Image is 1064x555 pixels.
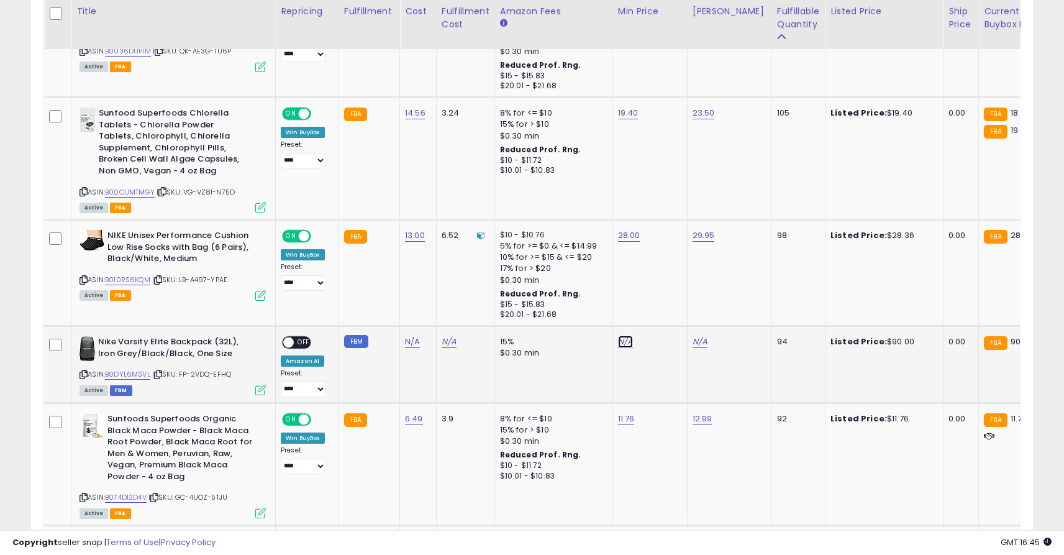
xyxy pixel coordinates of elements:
[344,413,367,427] small: FBA
[344,335,368,348] small: FBM
[294,337,314,348] span: OFF
[984,125,1007,139] small: FBA
[80,62,108,72] span: All listings currently available for purchase on Amazon
[152,275,227,285] span: | SKU: LB-A497-YPAE
[80,230,104,251] img: 41PXVSWDViL._SL40_.jpg
[344,5,394,18] div: Fulfillment
[618,107,639,119] a: 19.40
[80,508,108,519] span: All listings currently available for purchase on Amazon
[618,413,635,425] a: 11.76
[1011,229,1033,241] span: 28.36
[500,131,603,142] div: $0.30 min
[500,108,603,119] div: 8% for <= $10
[442,336,457,348] a: N/A
[281,355,324,367] div: Amazon AI
[281,249,325,260] div: Win BuyBox
[80,336,95,361] img: 31WociXvFXL._SL40_.jpg
[1001,536,1052,548] span: 2025-08-16 16:45 GMT
[281,433,325,444] div: Win BuyBox
[830,107,887,119] b: Listed Price:
[80,1,266,70] div: ASIN:
[80,413,104,438] img: 41RwlERBGlL._SL40_.jpg
[500,413,603,424] div: 8% for <= $10
[948,336,969,347] div: 0.00
[984,5,1048,31] div: Current Buybox Price
[948,108,969,119] div: 0.00
[283,109,299,119] span: ON
[148,492,227,502] span: | SKU: GC-4UOZ-5TJU
[309,231,329,242] span: OFF
[110,508,131,519] span: FBA
[1011,124,1026,136] span: 19.4
[693,413,712,425] a: 12.99
[309,109,329,119] span: OFF
[281,369,329,397] div: Preset:
[405,107,425,119] a: 14.56
[693,336,707,348] a: N/A
[984,336,1007,350] small: FBA
[98,336,249,362] b: Nike Varsity Elite Backpack (32L), Iron Grey/Black/Black, One Size
[281,446,329,474] div: Preset:
[107,230,258,268] b: NIKE Unisex Performance Cushion Low Rise Socks with Bag (6 Pairs), Black/White, Medium
[500,71,603,81] div: $15 - $15.83
[344,230,367,244] small: FBA
[500,144,581,155] b: Reduced Prof. Rng.
[309,415,329,425] span: OFF
[500,155,603,166] div: $10 - $11.72
[500,336,603,347] div: 15%
[618,336,633,348] a: N/A
[442,230,485,241] div: 6.52
[500,300,603,310] div: $15 - $15.83
[442,5,489,31] div: Fulfillment Cost
[500,288,581,299] b: Reduced Prof. Rng.
[830,5,938,18] div: Listed Price
[500,241,603,252] div: 5% for >= $0 & <= $14.99
[500,275,603,286] div: $0.30 min
[693,229,715,242] a: 29.95
[105,275,150,285] a: B010RS6KQM
[344,108,367,121] small: FBA
[110,290,131,301] span: FBA
[405,336,420,348] a: N/A
[500,347,603,359] div: $0.30 min
[405,5,431,18] div: Cost
[500,424,603,436] div: 15% for > $10
[80,336,266,394] div: ASIN:
[161,536,216,548] a: Privacy Policy
[693,5,766,18] div: [PERSON_NAME]
[830,413,887,424] b: Listed Price:
[80,290,108,301] span: All listings currently available for purchase on Amazon
[110,203,131,213] span: FBA
[948,230,969,241] div: 0.00
[948,5,973,31] div: Ship Price
[1011,336,1021,347] span: 90
[281,263,329,291] div: Preset:
[157,187,235,197] span: | SKU: VG-VZ8I-N75D
[500,46,603,57] div: $0.30 min
[152,369,231,379] span: | SKU: FP-2VDQ-EFHQ
[984,108,1007,121] small: FBA
[80,413,266,517] div: ASIN:
[618,229,640,242] a: 28.00
[99,108,250,180] b: Sunfood Superfoods Chlorella Tablets - Chlorella Powder Tablets, Chlorophyll, Chlorella Supplemen...
[405,229,425,242] a: 13.00
[281,5,334,18] div: Repricing
[500,5,607,18] div: Amazon Fees
[777,230,816,241] div: 98
[105,492,147,503] a: B074D12D4V
[76,5,270,18] div: Title
[12,536,58,548] strong: Copyright
[110,385,132,396] span: FBM
[500,18,507,29] small: Amazon Fees.
[830,336,887,347] b: Listed Price:
[830,108,934,119] div: $19.40
[618,5,682,18] div: Min Price
[500,165,603,176] div: $10.01 - $10.83
[442,108,485,119] div: 3.24
[693,107,715,119] a: 23.50
[283,415,299,425] span: ON
[442,413,485,424] div: 3.9
[105,187,155,198] a: B00CUMTMGY
[80,108,96,132] img: 41E5XtsNTwL._SL40_.jpg
[106,536,159,548] a: Terms of Use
